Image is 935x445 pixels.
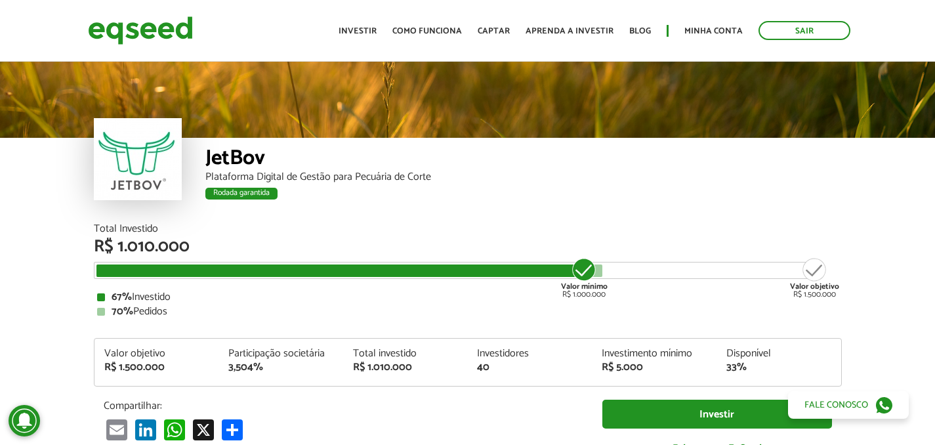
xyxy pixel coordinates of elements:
div: 40 [477,362,582,373]
a: Minha conta [684,27,743,35]
a: WhatsApp [161,419,188,440]
div: Investidores [477,349,582,359]
div: Valor objetivo [104,349,209,359]
div: Participação societária [228,349,333,359]
img: EqSeed [88,13,193,48]
div: Pedidos [97,307,839,317]
div: R$ 1.010.000 [94,238,842,255]
a: X [190,419,217,440]
a: Investir [602,400,832,429]
p: Compartilhar: [104,400,583,412]
a: Como funciona [392,27,462,35]
strong: Valor objetivo [790,280,839,293]
div: R$ 1.010.000 [353,362,458,373]
div: Plataforma Digital de Gestão para Pecuária de Corte [205,172,842,182]
div: JetBov [205,148,842,172]
div: R$ 1.500.000 [104,362,209,373]
a: Captar [478,27,510,35]
a: Fale conosco [788,391,909,419]
div: R$ 5.000 [602,362,707,373]
strong: 70% [112,303,133,320]
div: R$ 1.500.000 [790,257,839,299]
div: Total investido [353,349,458,359]
a: Investir [339,27,377,35]
strong: Valor mínimo [561,280,608,293]
a: Blog [629,27,651,35]
strong: 67% [112,288,132,306]
div: Total Investido [94,224,842,234]
div: Investido [97,292,839,303]
a: LinkedIn [133,419,159,440]
div: Disponível [726,349,831,359]
div: Investimento mínimo [602,349,707,359]
div: 33% [726,362,831,373]
div: Rodada garantida [205,188,278,200]
a: Sair [758,21,850,40]
div: 3,504% [228,362,333,373]
a: Aprenda a investir [526,27,613,35]
div: R$ 1.000.000 [560,257,609,299]
a: Email [104,419,130,440]
a: Compartilhar [219,419,245,440]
